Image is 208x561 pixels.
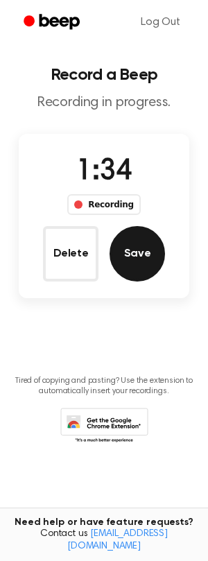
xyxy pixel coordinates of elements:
a: Beep [14,9,92,36]
p: Recording in progress. [11,94,197,112]
div: Recording [67,194,140,215]
h1: Record a Beep [11,67,197,83]
a: [EMAIL_ADDRESS][DOMAIN_NAME] [67,529,168,551]
button: Delete Audio Record [43,226,98,282]
span: Contact us [8,528,200,553]
span: 1:34 [76,157,132,187]
p: Tired of copying and pasting? Use the extension to automatically insert your recordings. [11,376,197,397]
a: Log Out [127,6,194,39]
button: Save Audio Record [110,226,165,282]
